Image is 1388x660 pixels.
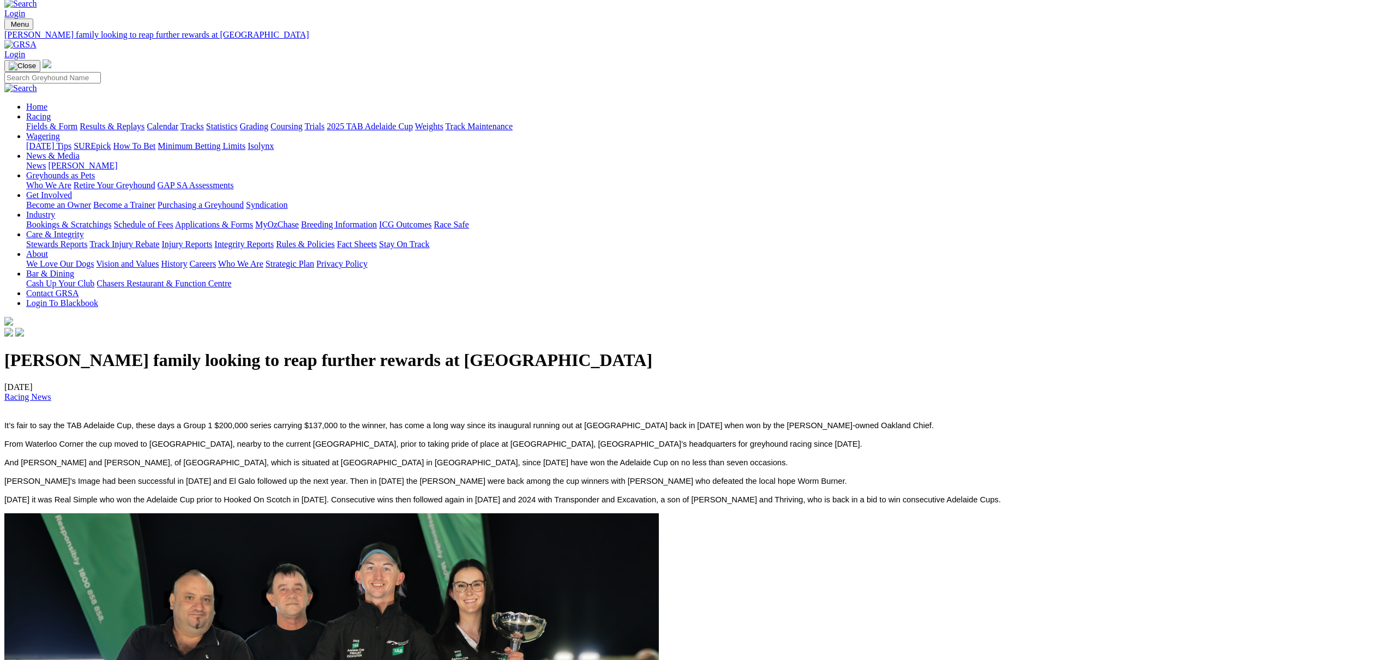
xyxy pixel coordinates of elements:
[271,122,303,131] a: Coursing
[248,141,274,151] a: Isolynx
[9,62,36,70] img: Close
[4,83,37,93] img: Search
[113,141,156,151] a: How To Bet
[161,259,187,268] a: History
[89,239,159,249] a: Track Injury Rebate
[11,20,29,28] span: Menu
[4,40,37,50] img: GRSA
[26,289,79,298] a: Contact GRSA
[218,259,263,268] a: Who We Are
[93,200,155,209] a: Become a Trainer
[26,239,1384,249] div: Care & Integrity
[26,102,47,111] a: Home
[26,200,91,209] a: Become an Owner
[316,259,368,268] a: Privacy Policy
[4,382,51,401] span: [DATE]
[4,495,1001,504] span: [DATE] it was Real Simple who won the Adelaide Cup prior to Hooked On Scotch in [DATE]. Consecuti...
[214,239,274,249] a: Integrity Reports
[26,131,60,141] a: Wagering
[158,200,244,209] a: Purchasing a Greyhound
[240,122,268,131] a: Grading
[4,30,1384,40] a: [PERSON_NAME] family looking to reap further rewards at [GEOGRAPHIC_DATA]
[26,112,51,121] a: Racing
[26,279,94,288] a: Cash Up Your Club
[4,477,847,485] span: [PERSON_NAME]’s Image had been successful in [DATE] and El Galo followed up the next year. Then i...
[4,350,1384,370] h1: [PERSON_NAME] family looking to reap further rewards at [GEOGRAPHIC_DATA]
[26,122,77,131] a: Fields & Form
[26,220,111,229] a: Bookings & Scratchings
[446,122,513,131] a: Track Maintenance
[255,220,299,229] a: MyOzChase
[4,328,13,337] img: facebook.svg
[26,141,71,151] a: [DATE] Tips
[26,190,72,200] a: Get Involved
[26,210,55,219] a: Industry
[337,239,377,249] a: Fact Sheets
[80,122,145,131] a: Results & Replays
[4,440,862,448] span: From Waterloo Corner the cup moved to [GEOGRAPHIC_DATA], nearby to the current [GEOGRAPHIC_DATA],...
[26,220,1384,230] div: Industry
[26,239,87,249] a: Stewards Reports
[379,239,429,249] a: Stay On Track
[246,200,287,209] a: Syndication
[4,19,33,30] button: Toggle navigation
[43,59,51,68] img: logo-grsa-white.png
[276,239,335,249] a: Rules & Policies
[74,141,111,151] a: SUREpick
[161,239,212,249] a: Injury Reports
[26,141,1384,151] div: Wagering
[26,161,1384,171] div: News & Media
[48,161,117,170] a: [PERSON_NAME]
[26,230,84,239] a: Care & Integrity
[266,259,314,268] a: Strategic Plan
[4,72,101,83] input: Search
[304,122,325,131] a: Trials
[26,171,95,180] a: Greyhounds as Pets
[26,200,1384,210] div: Get Involved
[113,220,173,229] a: Schedule of Fees
[379,220,431,229] a: ICG Outcomes
[4,421,934,430] span: It’s fair to say the TAB Adelaide Cup, these days a Group 1 $200,000 series carrying $137,000 to ...
[434,220,468,229] a: Race Safe
[189,259,216,268] a: Careers
[4,317,13,326] img: logo-grsa-white.png
[26,181,71,190] a: Who We Are
[158,181,234,190] a: GAP SA Assessments
[4,50,25,59] a: Login
[181,122,204,131] a: Tracks
[26,122,1384,131] div: Racing
[158,141,245,151] a: Minimum Betting Limits
[26,269,74,278] a: Bar & Dining
[147,122,178,131] a: Calendar
[97,279,231,288] a: Chasers Restaurant & Function Centre
[4,458,788,467] span: And [PERSON_NAME] and [PERSON_NAME], of [GEOGRAPHIC_DATA], which is situated at [GEOGRAPHIC_DATA]...
[327,122,413,131] a: 2025 TAB Adelaide Cup
[74,181,155,190] a: Retire Your Greyhound
[26,298,98,308] a: Login To Blackbook
[26,161,46,170] a: News
[301,220,377,229] a: Breeding Information
[26,259,94,268] a: We Love Our Dogs
[4,60,40,72] button: Toggle navigation
[4,9,25,18] a: Login
[96,259,159,268] a: Vision and Values
[4,392,51,401] a: Racing News
[26,259,1384,269] div: About
[15,328,24,337] img: twitter.svg
[26,151,80,160] a: News & Media
[175,220,253,229] a: Applications & Forms
[26,279,1384,289] div: Bar & Dining
[206,122,238,131] a: Statistics
[415,122,443,131] a: Weights
[26,249,48,259] a: About
[26,181,1384,190] div: Greyhounds as Pets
